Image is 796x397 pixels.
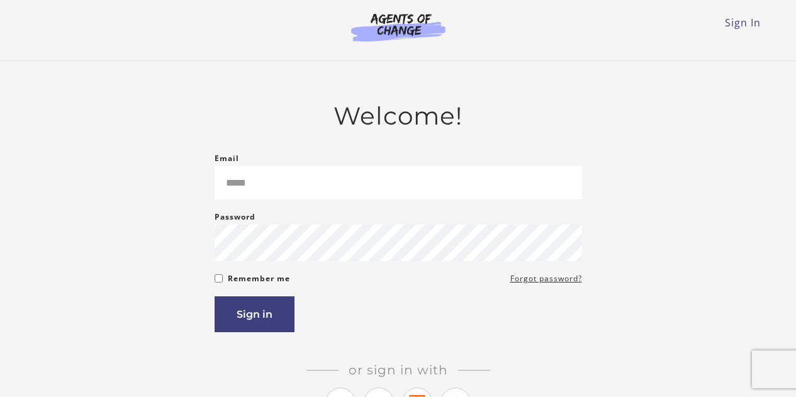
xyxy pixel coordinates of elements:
[339,362,458,377] span: Or sign in with
[215,151,239,166] label: Email
[725,16,761,30] a: Sign In
[215,101,582,131] h2: Welcome!
[215,210,255,225] label: Password
[228,271,290,286] label: Remember me
[510,271,582,286] a: Forgot password?
[215,296,294,332] button: Sign in
[338,13,459,42] img: Agents of Change Logo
